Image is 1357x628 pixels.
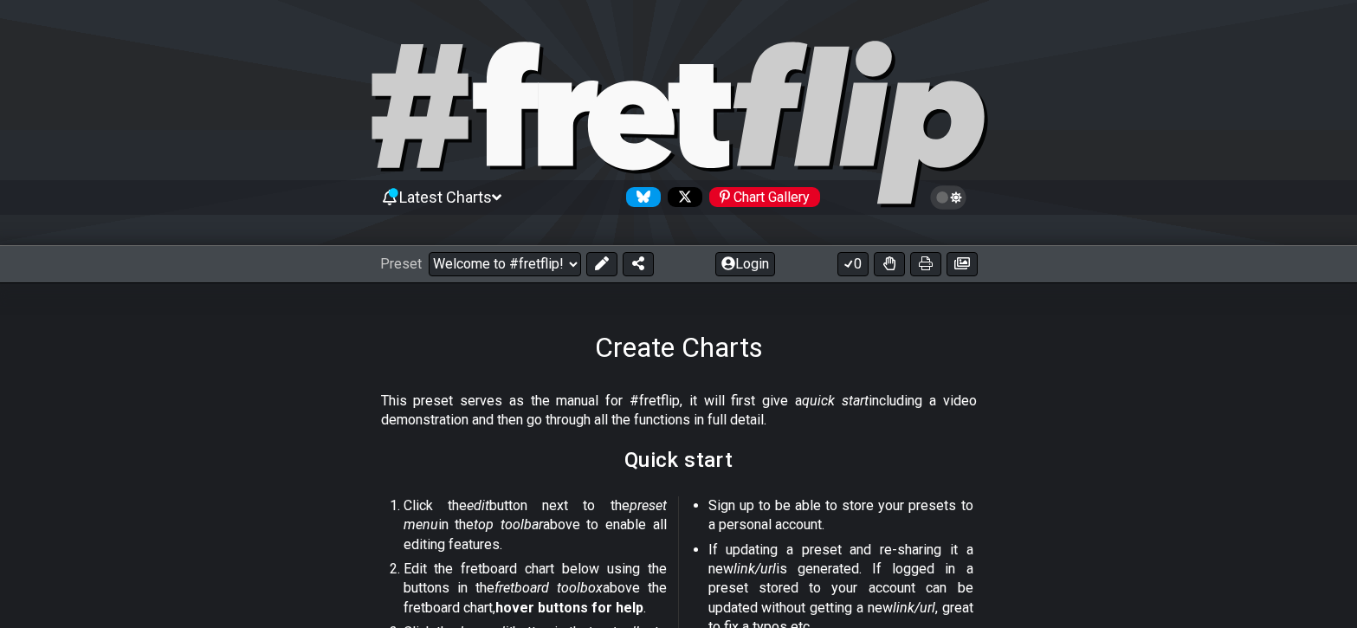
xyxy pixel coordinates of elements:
[495,599,643,616] strong: hover buttons for help
[467,497,489,514] em: edit
[404,560,667,618] p: Edit the fretboard chart below using the buttons in the above the fretboard chart, .
[624,450,733,469] h2: Quick start
[429,252,581,276] select: Preset
[380,256,422,272] span: Preset
[910,252,941,276] button: Print
[802,392,869,409] em: quick start
[661,187,702,207] a: Follow #fretflip at X
[623,252,654,276] button: Share Preset
[381,392,977,431] p: This preset serves as the manual for #fretflip, it will first give a including a video demonstrat...
[709,187,820,207] div: Chart Gallery
[947,252,978,276] button: Create image
[595,331,763,364] h1: Create Charts
[494,579,603,596] em: fretboard toolbox
[837,252,869,276] button: 0
[586,252,617,276] button: Edit Preset
[404,497,667,533] em: preset menu
[939,190,959,205] span: Toggle light / dark theme
[474,516,543,533] em: top toolbar
[399,188,492,206] span: Latest Charts
[715,252,775,276] button: Login
[733,560,776,577] em: link/url
[702,187,820,207] a: #fretflip at Pinterest
[874,252,905,276] button: Toggle Dexterity for all fretkits
[404,496,667,554] p: Click the button next to the in the above to enable all editing features.
[893,599,935,616] em: link/url
[708,496,973,535] p: Sign up to be able to store your presets to a personal account.
[619,187,661,207] a: Follow #fretflip at Bluesky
